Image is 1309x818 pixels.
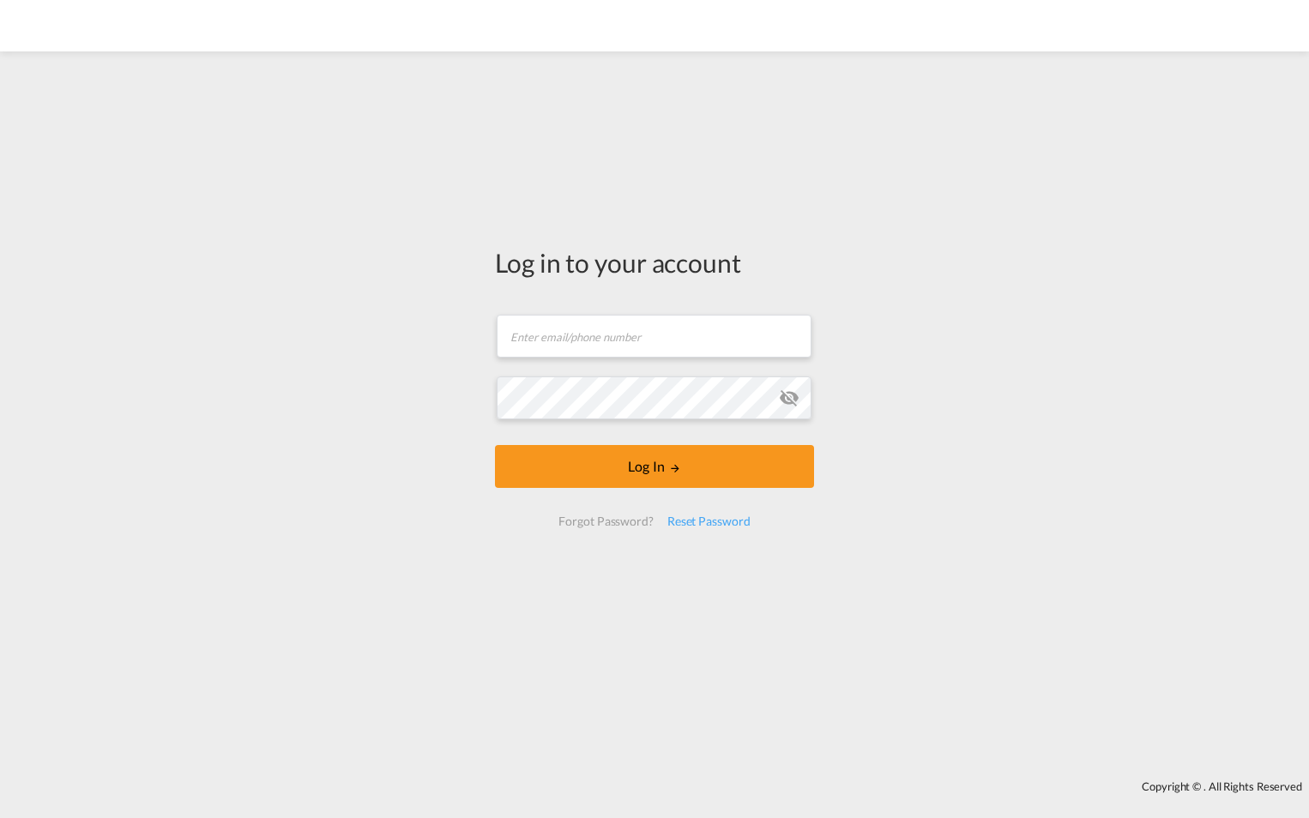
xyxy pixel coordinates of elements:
div: Forgot Password? [552,506,660,537]
input: Enter email/phone number [497,315,811,358]
div: Log in to your account [495,244,814,280]
div: Reset Password [661,506,757,537]
md-icon: icon-eye-off [779,388,799,408]
button: LOGIN [495,445,814,488]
